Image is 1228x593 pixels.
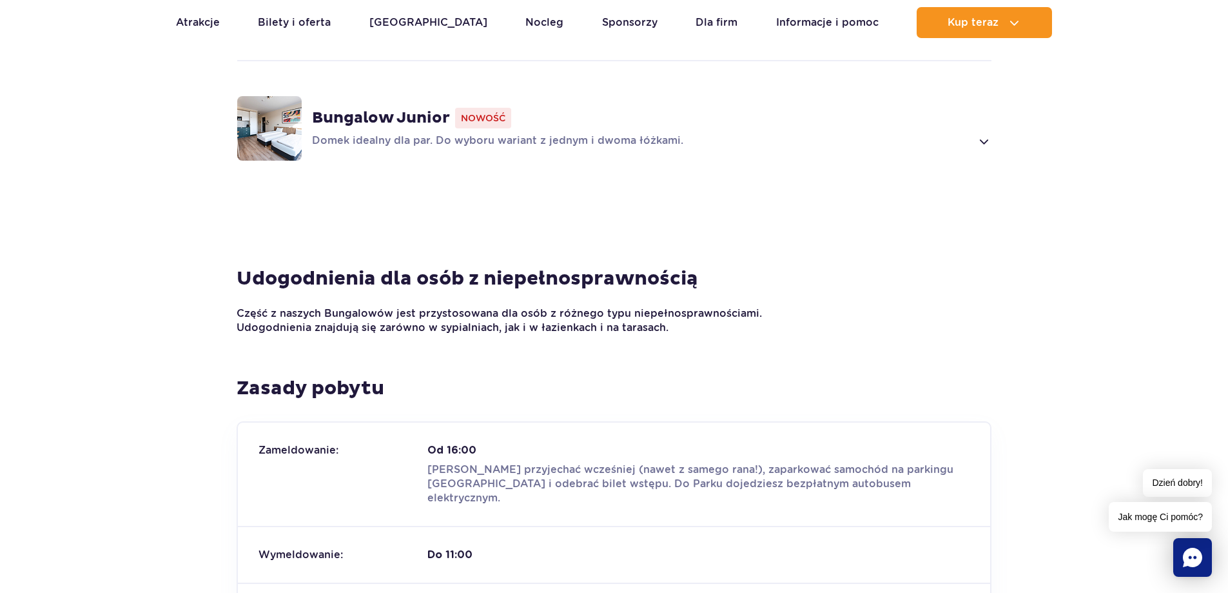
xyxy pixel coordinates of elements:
p: [PERSON_NAME] przyjechać wcześniej (nawet z samego rana!), zaparkować samochód na parkingu [GEOGR... [427,463,970,505]
a: [GEOGRAPHIC_DATA] [369,7,487,38]
a: Bilety i oferta [258,7,331,38]
strong: Do 11:00 [427,548,473,562]
a: Sponsorzy [602,7,658,38]
h4: Zasady pobytu [237,376,991,401]
p: Część z naszych Bungalowów jest przystosowana dla osób z różnego typu niepełnosprawnościami. Udog... [237,307,775,335]
button: Kup teraz [917,7,1052,38]
div: Chat [1173,538,1212,577]
a: Dla firm [696,7,737,38]
strong: Od 16:00 [427,443,970,457]
span: Nowość [455,108,511,128]
span: Dzień dobry! [1143,469,1212,497]
span: Wymeldowanie: [258,548,427,562]
span: Zameldowanie: [258,443,427,457]
a: Nocleg [525,7,563,38]
span: Kup teraz [948,17,999,28]
h4: Udogodnienia dla osób z niepełnosprawnością [237,266,991,291]
a: Informacje i pomoc [776,7,879,38]
p: Domek idealny dla par. Do wyboru wariant z jednym i dwoma łóżkami. [312,134,971,149]
span: Jak mogę Ci pomóc? [1109,502,1212,532]
a: Atrakcje [176,7,220,38]
strong: Bungalow Junior [312,108,450,128]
